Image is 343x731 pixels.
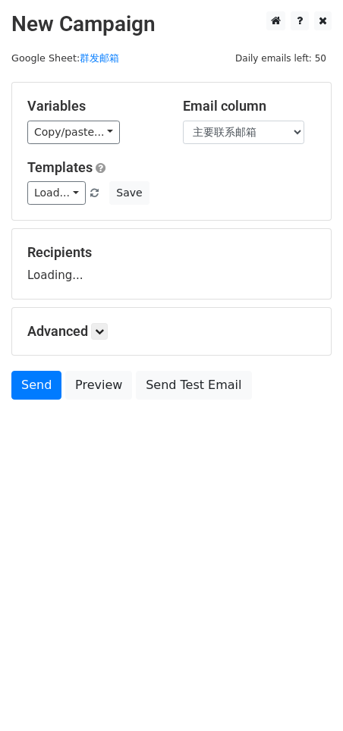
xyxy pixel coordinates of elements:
a: Daily emails left: 50 [230,52,332,64]
a: Templates [27,159,93,175]
button: Save [109,181,149,205]
a: Send [11,371,61,400]
div: Loading... [27,244,316,284]
a: 群发邮箱 [80,52,119,64]
h5: Email column [183,98,316,115]
small: Google Sheet: [11,52,119,64]
h5: Recipients [27,244,316,261]
a: Copy/paste... [27,121,120,144]
span: Daily emails left: 50 [230,50,332,67]
h2: New Campaign [11,11,332,37]
a: Load... [27,181,86,205]
h5: Advanced [27,323,316,340]
a: Preview [65,371,132,400]
h5: Variables [27,98,160,115]
a: Send Test Email [136,371,251,400]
